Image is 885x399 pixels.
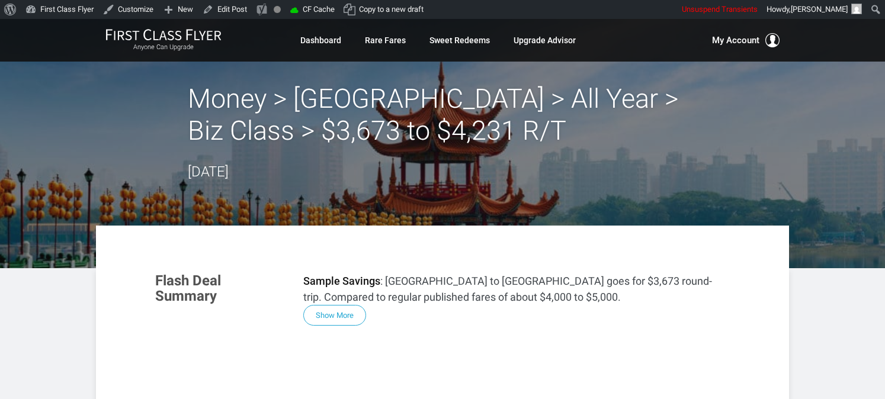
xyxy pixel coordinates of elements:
[788,363,873,393] iframe: Opens a widget where you can find more information
[791,5,848,14] span: [PERSON_NAME]
[155,273,286,304] h3: Flash Deal Summary
[105,43,222,52] small: Anyone Can Upgrade
[682,5,758,14] span: Unsuspend Transients
[429,30,490,51] a: Sweet Redeems
[303,275,380,287] strong: Sample Savings
[303,305,366,326] button: Show More
[188,83,697,147] h2: Money > [GEOGRAPHIC_DATA] > All Year > Biz Class > $3,673 to $4,231 R/T
[712,33,780,47] button: My Account
[300,30,341,51] a: Dashboard
[188,163,229,180] time: [DATE]
[105,28,222,41] img: First Class Flyer
[514,30,576,51] a: Upgrade Advisor
[365,30,406,51] a: Rare Fares
[303,273,730,305] p: : [GEOGRAPHIC_DATA] to [GEOGRAPHIC_DATA] goes for $3,673 round-trip. Compared to regular publishe...
[712,33,759,47] span: My Account
[105,28,222,52] a: First Class FlyerAnyone Can Upgrade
